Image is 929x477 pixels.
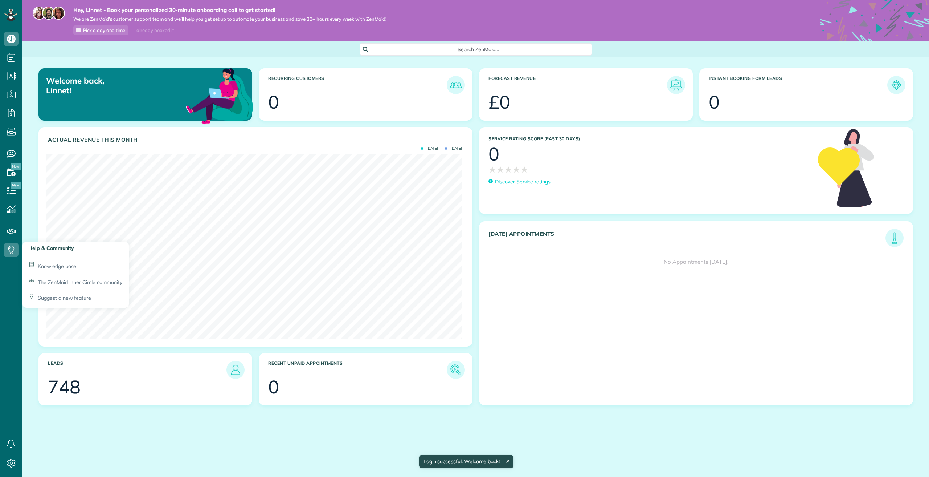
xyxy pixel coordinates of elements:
span: ★ [496,163,504,176]
h3: Instant Booking Form Leads [709,76,887,94]
span: New [11,182,21,189]
span: ★ [488,163,496,176]
span: Suggest a new feature [38,295,91,301]
div: No Appointments [DATE]! [479,247,913,277]
div: 0 [268,378,279,396]
a: Knowledge base [22,255,129,274]
span: We are ZenMaid’s customer support team and we’ll help you get set up to automate your business an... [73,16,386,22]
img: dashboard_welcome-42a62b7d889689a78055ac9021e634bf52bae3f8056760290aed330b23ab8690.png [184,60,255,130]
div: 0 [268,93,279,111]
img: icon_todays_appointments-901f7ab196bb0bea1936b74009e4eb5ffbc2d2711fa7634e0d609ed5ef32b18b.png [887,231,902,245]
h3: Service Rating score (past 30 days) [488,136,811,141]
span: ★ [520,163,528,176]
h3: Actual Revenue this month [48,137,465,143]
span: ★ [512,163,520,176]
span: ★ [504,163,512,176]
h3: Leads [48,361,226,379]
img: maria-72a9807cf96188c08ef61303f053569d2e2a8a1cde33d635c8a3ac13582a053d.jpg [33,7,46,20]
a: Pick a day and time [73,25,128,35]
span: [DATE] [445,147,462,150]
strong: Hey, Linnet - Book your personalized 30-minute onboarding call to get started! [73,7,386,14]
h3: [DATE] Appointments [488,231,885,247]
div: 0 [488,145,499,163]
span: Help & Community [28,245,74,251]
div: I already booked it [130,26,178,35]
img: jorge-587dff0eeaa6aab1f244e6dc62b8924c3b6ad411094392a53c71c6c4a576187d.jpg [42,7,55,20]
a: Discover Service ratings [488,178,551,186]
span: [DATE] [421,147,438,150]
img: icon_recurring_customers-cf858462ba22bcd05b5a5880d41d6543d210077de5bb9ebc9590e49fd87d84ed.png [449,78,463,92]
div: 0 [709,93,720,111]
p: Discover Service ratings [495,178,551,186]
img: icon_leads-1bed01f49abd5b7fead27621c3d59655bb73ed531f8eeb49469d10e621d6b896.png [228,363,243,377]
img: icon_forecast_revenue-8c13a41c7ed35a8dcfafea3cbb826a0462acb37728057bba2d056411b612bbbe.png [669,78,683,92]
span: Pick a day and time [83,27,125,33]
img: icon_unpaid_appointments-47b8ce3997adf2238b356f14209ab4cced10bd1f174958f3ca8f1d0dd7fffeee.png [449,363,463,377]
a: Suggest a new feature [22,289,129,308]
a: The ZenMaid Inner Circle community [22,274,129,290]
span: The ZenMaid Inner Circle community [38,279,122,286]
h3: Forecast Revenue [488,76,667,94]
h3: Recurring Customers [268,76,447,94]
div: Login successful. Welcome back! [419,455,513,468]
span: New [11,163,21,170]
div: £0 [488,93,510,111]
span: Knowledge base [38,263,76,270]
div: 748 [48,378,81,396]
img: icon_form_leads-04211a6a04a5b2264e4ee56bc0799ec3eb69b7e499cbb523a139df1d13a81ae0.png [889,78,904,92]
h3: Recent unpaid appointments [268,361,447,379]
p: Welcome back, Linnet! [46,76,185,95]
img: michelle-19f622bdf1676172e81f8f8fba1fb50e276960ebfe0243fe18214015130c80e4.jpg [52,7,65,20]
